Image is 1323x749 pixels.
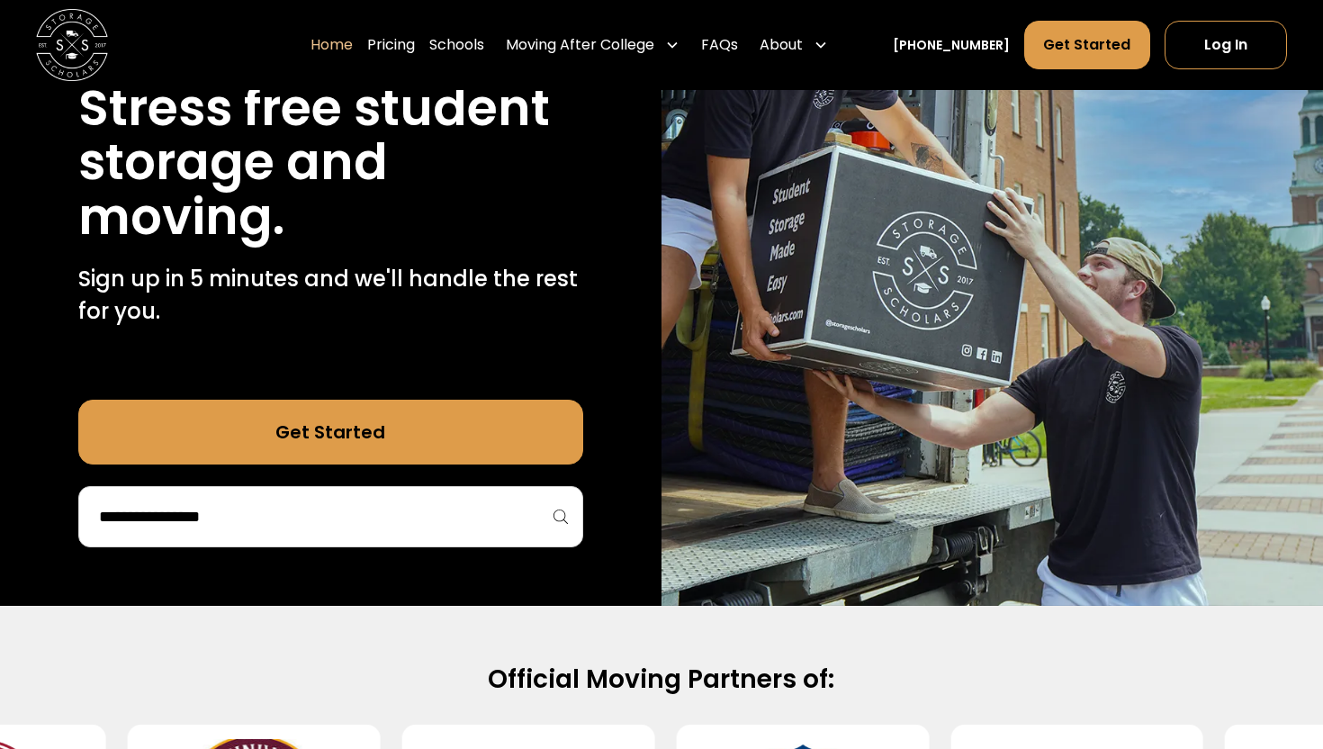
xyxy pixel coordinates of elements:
[78,263,583,328] p: Sign up in 5 minutes and we'll handle the rest for you.
[367,20,415,70] a: Pricing
[84,663,1238,697] h2: Official Moving Partners of:
[310,20,353,70] a: Home
[760,34,803,56] div: About
[429,20,484,70] a: Schools
[752,20,835,70] div: About
[499,20,687,70] div: Moving After College
[506,34,654,56] div: Moving After College
[78,400,583,465] a: Get Started
[1024,21,1149,69] a: Get Started
[36,9,108,81] img: Storage Scholars main logo
[78,81,583,245] h1: Stress free student storage and moving.
[701,20,738,70] a: FAQs
[893,36,1010,55] a: [PHONE_NUMBER]
[1165,21,1287,69] a: Log In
